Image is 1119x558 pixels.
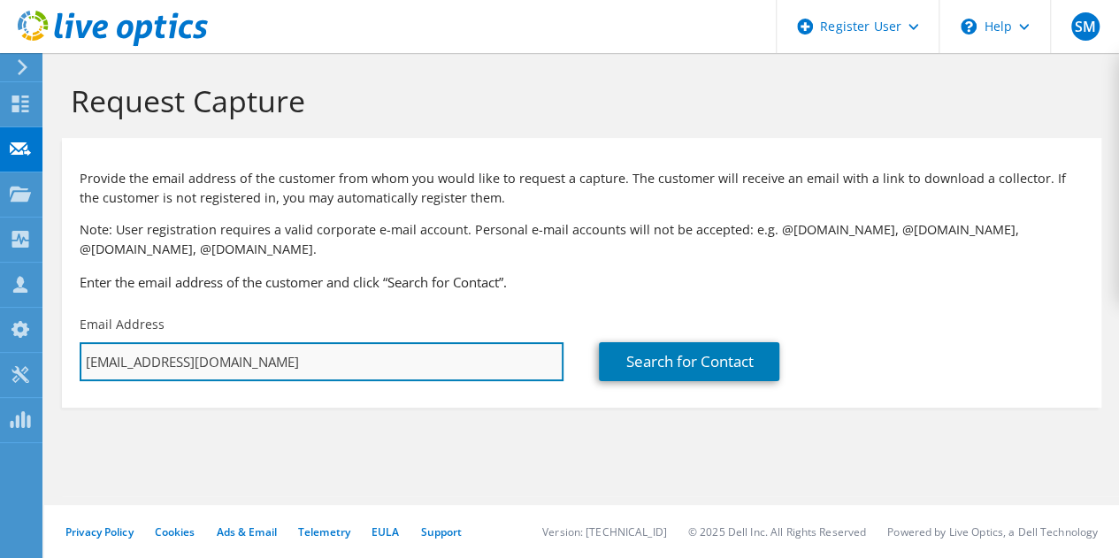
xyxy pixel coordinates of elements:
[887,524,1098,539] li: Powered by Live Optics, a Dell Technology
[1071,12,1100,41] span: SM
[80,220,1084,259] p: Note: User registration requires a valid corporate e-mail account. Personal e-mail accounts will ...
[298,524,350,539] a: Telemetry
[542,524,667,539] li: Version: [TECHNICAL_ID]
[80,316,165,333] label: Email Address
[80,169,1084,208] p: Provide the email address of the customer from whom you would like to request a capture. The cust...
[65,524,134,539] a: Privacy Policy
[80,272,1084,292] h3: Enter the email address of the customer and click “Search for Contact”.
[688,524,866,539] li: © 2025 Dell Inc. All Rights Reserved
[71,82,1084,119] h1: Request Capture
[155,524,195,539] a: Cookies
[599,342,779,381] a: Search for Contact
[961,19,977,34] svg: \n
[420,524,462,539] a: Support
[217,524,277,539] a: Ads & Email
[372,524,399,539] a: EULA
